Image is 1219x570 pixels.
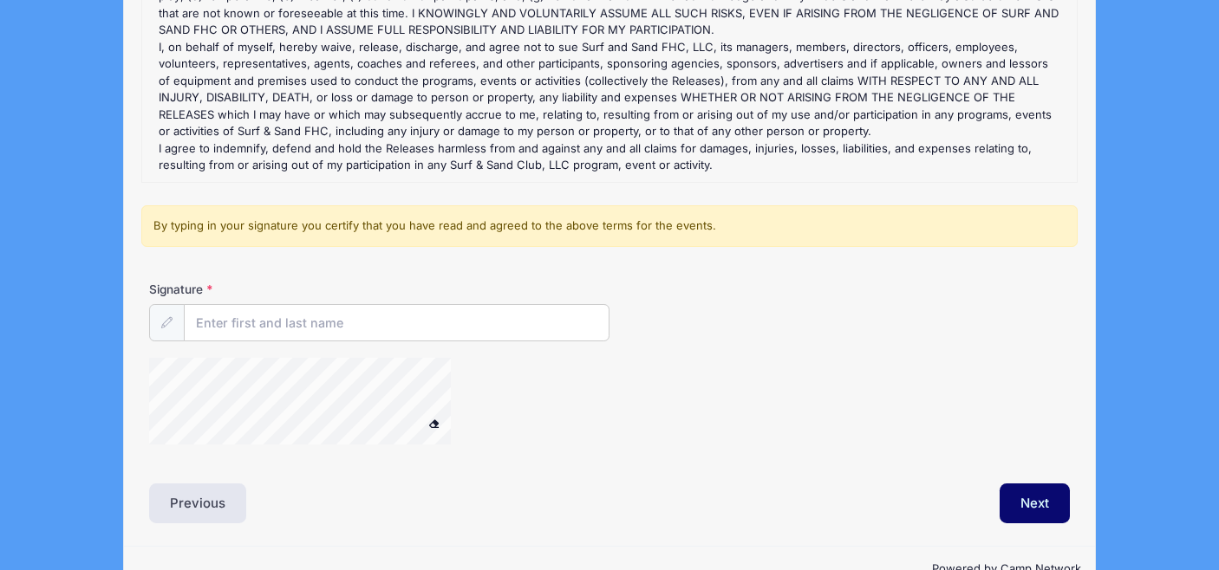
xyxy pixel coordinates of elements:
label: Signature [149,281,379,298]
button: Next [1000,483,1070,523]
input: Enter first and last name [184,304,609,341]
div: By typing in your signature you certify that you have read and agreed to the above terms for the ... [141,205,1079,247]
button: Previous [149,483,246,523]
